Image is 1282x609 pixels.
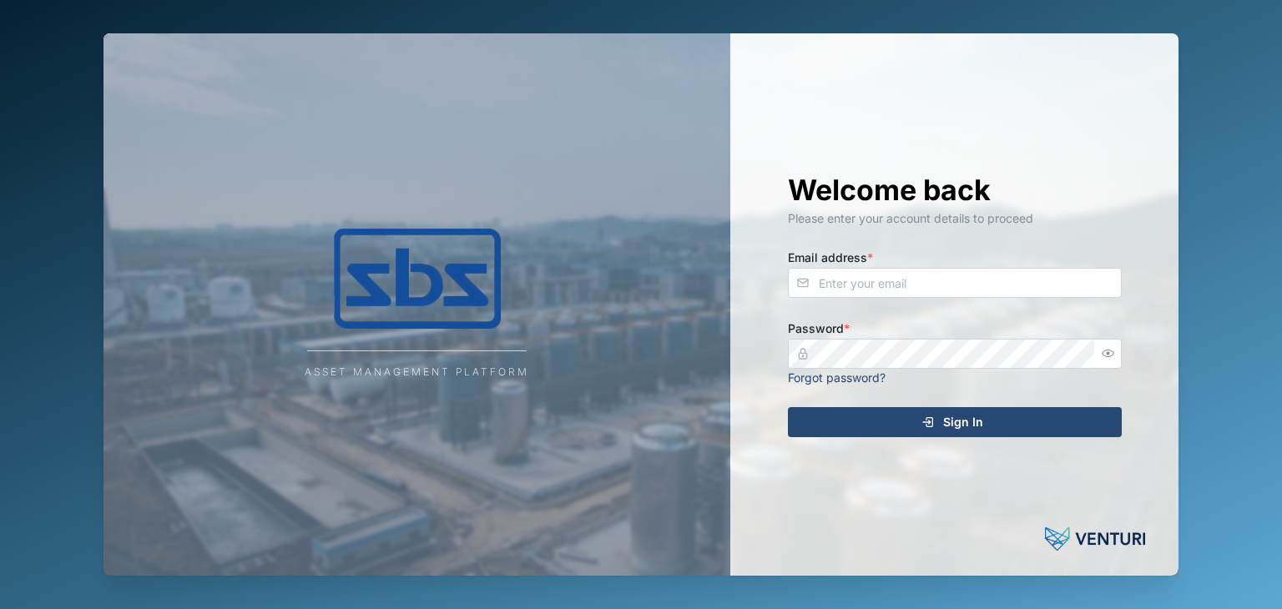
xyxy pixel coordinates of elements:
input: Enter your email [788,268,1122,298]
img: Powered by: Venturi [1045,522,1145,556]
label: Password [788,320,850,338]
label: Email address [788,249,873,267]
div: Please enter your account details to proceed [788,209,1122,228]
h1: Welcome back [788,172,1122,209]
img: Company Logo [250,229,584,329]
a: Forgot password? [788,370,886,385]
div: Asset Management Platform [305,365,529,380]
button: Sign In [788,407,1122,437]
span: Sign In [943,408,983,436]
